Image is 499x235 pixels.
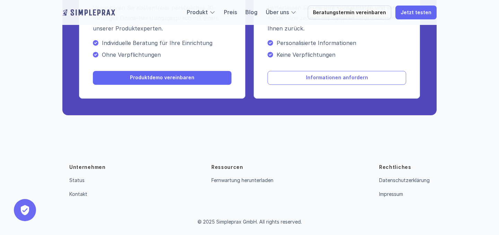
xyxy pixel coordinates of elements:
[268,71,406,85] a: Informationen anfordern
[224,9,237,16] a: Preis
[313,10,386,16] p: Beratungstermin vereinbaren
[187,9,208,16] a: Produkt
[211,164,243,171] p: Ressourcen
[401,10,431,16] p: Jetzt testen
[379,191,403,197] a: Impressum
[379,164,411,171] p: Rechtliches
[395,6,437,19] a: Jetzt testen
[198,219,302,225] p: © 2025 Simpleprax GmbH. All rights reserved.
[277,38,406,48] p: Personalisierte Informationen
[102,38,231,48] p: Individuelle Beratung für Ihre Einrichtung
[245,9,257,16] a: Blog
[211,177,273,183] a: Fernwartung herunterladen
[306,75,368,81] p: Informationen anfordern
[379,177,430,183] a: Datenschutzerklärung
[308,6,391,19] a: Beratungstermin vereinbaren
[277,49,406,60] p: Keine Verpflichtungen
[130,75,194,81] p: Produktdemo vereinbaren
[102,49,245,60] p: Ohne Verpflichtungen
[69,191,87,197] a: Kontakt
[93,71,231,85] a: Produktdemo vereinbaren
[266,9,289,16] a: Über uns
[69,164,106,171] p: Unternehmen
[69,177,85,183] a: Status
